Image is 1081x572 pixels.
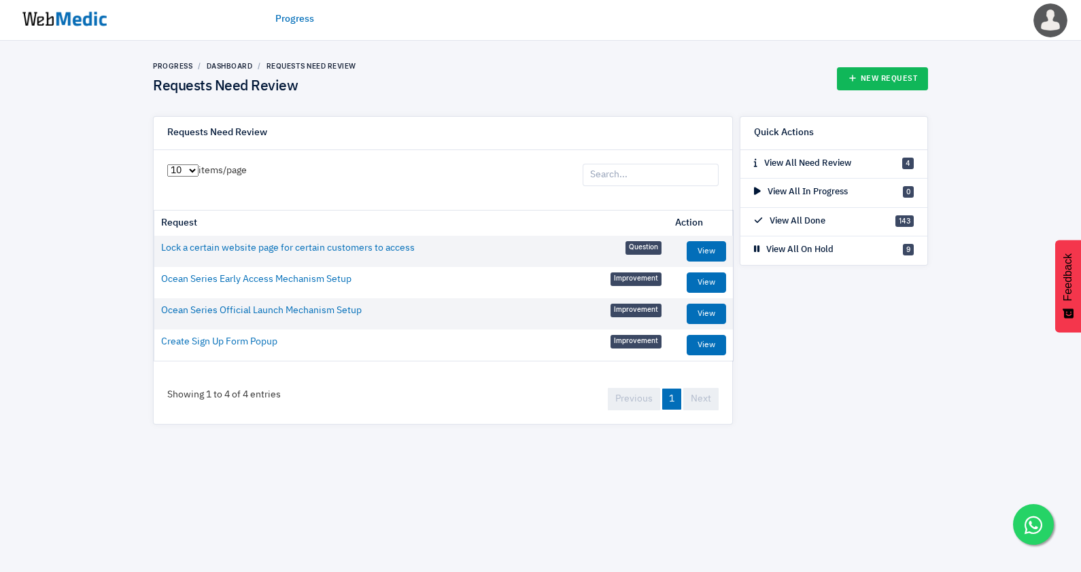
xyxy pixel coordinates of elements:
[754,215,825,228] p: View All Done
[611,272,662,286] span: Improvement
[687,272,726,293] a: View
[687,304,726,324] a: View
[167,164,199,177] select: items/page
[662,389,681,410] a: 1
[687,241,726,262] a: View
[902,158,914,169] span: 4
[625,241,662,255] span: Question
[903,186,914,198] span: 0
[161,241,415,255] a: Lock a certain website page for certain customers to access
[895,215,914,227] span: 143
[754,185,848,199] p: View All In Progress
[608,388,660,410] a: Previous
[153,78,356,96] h4: Requests Need Review
[611,335,662,348] span: Improvement
[754,127,814,139] h6: Quick Actions
[154,211,668,236] th: Request
[687,335,726,355] a: View
[1055,240,1081,332] button: Feedback - Show survey
[611,304,662,317] span: Improvement
[903,244,914,255] span: 9
[161,272,351,287] a: Ocean Series Early Access Mechanism Setup
[167,164,247,178] label: items/page
[583,164,719,187] input: Search...
[754,243,834,257] p: View All On Hold
[153,62,192,70] a: Progress
[154,374,294,416] div: Showing 1 to 4 of 4 entries
[275,12,314,26] a: Progress
[754,157,851,171] p: View All Need Review
[267,62,356,70] a: Requests Need Review
[153,61,356,71] nav: breadcrumb
[683,388,719,410] a: Next
[161,335,277,349] a: Create Sign Up Form Popup
[837,67,929,90] a: New Request
[207,62,253,70] a: Dashboard
[1062,253,1074,301] span: Feedback
[161,304,362,318] a: Ocean Series Official Launch Mechanism Setup
[668,211,733,236] th: Action
[167,127,267,139] h6: Requests Need Review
